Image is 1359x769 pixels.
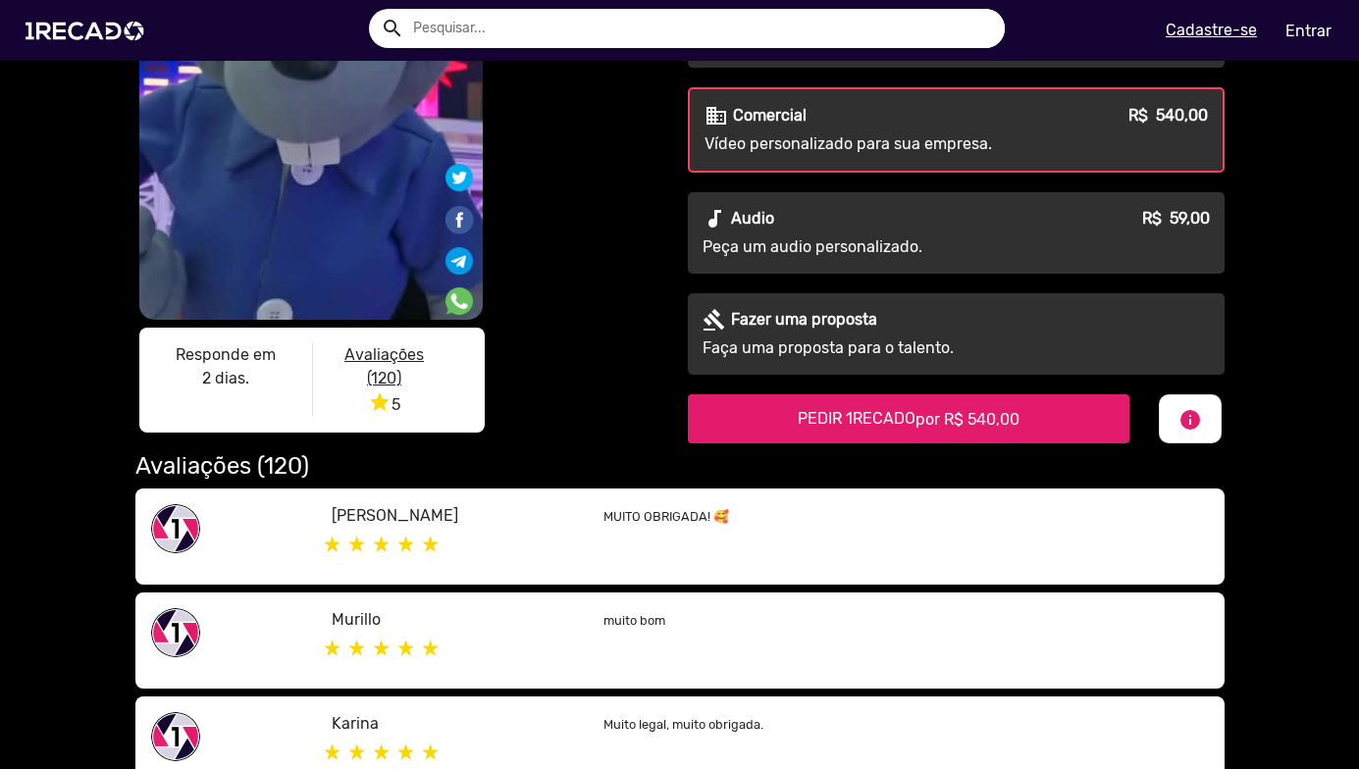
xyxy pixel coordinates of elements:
[151,712,200,761] img: share-1recado.png
[703,207,726,231] mat-icon: audiotrack
[915,410,1019,429] span: por R$ 540,00
[703,235,1058,259] p: Peça um audio personalizado.
[1166,21,1257,39] u: Cadastre-se
[445,247,473,275] img: Compartilhe no telegram
[603,509,729,524] small: MUITO OBRIGADA! 🥰
[603,613,665,628] small: muito bom
[381,17,404,40] mat-icon: Example home icon
[332,712,574,736] p: Karina
[368,390,392,414] i: star
[703,308,726,332] mat-icon: gavel
[1178,408,1202,432] mat-icon: info
[705,132,1057,156] p: Vídeo personalizado para sua empresa.
[445,284,473,303] i: Share on WhatsApp
[444,202,475,221] i: Share on Facebook
[798,409,1019,428] span: PEDIR 1RECADO
[332,504,574,528] p: [PERSON_NAME]
[344,345,424,387] u: Avaliações (120)
[398,9,1005,48] input: Pesquisar...
[135,452,1225,481] h2: Avaliações (120)
[733,104,807,128] p: Comercial
[368,395,400,414] span: 5
[151,608,200,657] img: share-1recado.png
[445,167,473,185] i: Share on Twitter
[374,10,408,44] button: Example home icon
[603,717,763,732] small: Muito legal, muito obrigada.
[1128,104,1208,128] p: R$ 540,00
[731,308,877,332] p: Fazer uma proposta
[703,336,1058,360] p: Faça uma proposta para o talento.
[705,104,728,128] mat-icon: business
[155,343,297,367] p: Responde em
[202,369,249,387] b: 2 dias.
[445,244,473,263] i: Share on Telegram
[1273,14,1344,48] a: Entrar
[445,287,473,315] img: Compartilhe no whatsapp
[445,164,473,191] img: Compartilhe no twitter
[731,207,774,231] p: Audio
[444,204,475,235] img: Compartilhe no facebook
[688,394,1130,443] button: PEDIR 1RECADOpor R$ 540,00
[151,504,200,553] img: share-1recado.png
[332,608,574,632] p: Murillo
[1142,207,1210,231] p: R$ 59,00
